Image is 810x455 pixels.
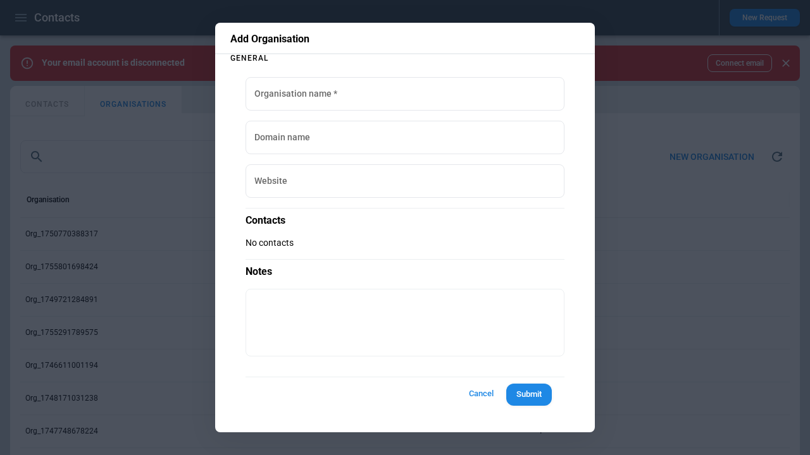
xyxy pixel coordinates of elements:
button: Submit [506,384,552,406]
p: Contacts [246,208,564,227]
p: No contacts [246,238,564,248]
p: Notes [246,259,564,279]
p: General [230,54,580,62]
p: Add Organisation [230,33,580,45]
button: Cancel [461,382,501,406]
